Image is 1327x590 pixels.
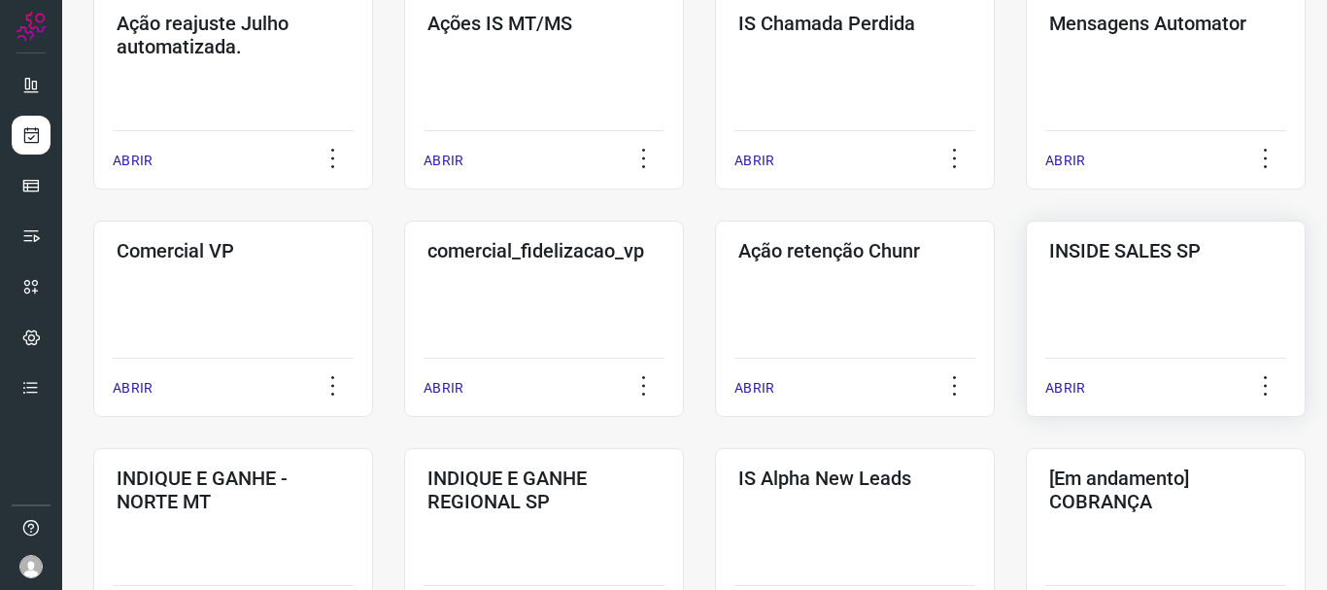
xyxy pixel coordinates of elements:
[738,239,971,262] h3: Ação retenção Chunr
[424,151,463,171] p: ABRIR
[738,12,971,35] h3: IS Chamada Perdida
[113,378,153,399] p: ABRIR
[1049,239,1282,262] h3: INSIDE SALES SP
[427,467,661,513] h3: INDIQUE E GANHE REGIONAL SP
[734,151,774,171] p: ABRIR
[734,378,774,399] p: ABRIR
[1049,467,1282,513] h3: [Em andamento] COBRANÇA
[113,151,153,171] p: ABRIR
[1045,151,1085,171] p: ABRIR
[424,378,463,399] p: ABRIR
[427,239,661,262] h3: comercial_fidelizacao_vp
[117,12,350,58] h3: Ação reajuste Julho automatizada.
[19,555,43,578] img: avatar-user-boy.jpg
[1045,378,1085,399] p: ABRIR
[117,239,350,262] h3: Comercial VP
[427,12,661,35] h3: Ações IS MT/MS
[1049,12,1282,35] h3: Mensagens Automator
[738,467,971,490] h3: IS Alpha New Leads
[17,12,46,41] img: Logo
[117,467,350,513] h3: INDIQUE E GANHE - NORTE MT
